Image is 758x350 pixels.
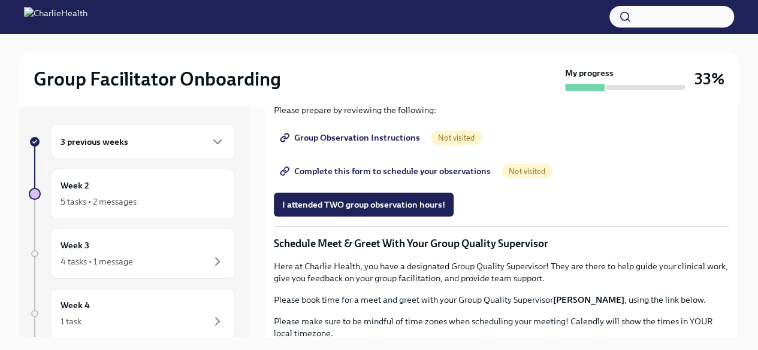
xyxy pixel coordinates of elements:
[61,299,90,312] h6: Week 4
[24,7,87,26] img: CharlieHealth
[29,288,235,339] a: Week 41 task
[61,179,89,192] h6: Week 2
[274,260,729,284] p: Here at Charlie Health, you have a designated Group Quality Supervisor! They are there to help gu...
[274,193,454,217] button: I attended TWO group observation hours!
[50,124,235,159] div: 3 previous weeks
[502,167,552,176] span: Not visited
[34,67,281,91] h2: Group Facilitator Onboarding
[61,135,128,148] h6: 3 previous weeks
[431,133,482,142] span: Not visited
[274,315,729,339] p: Please make sure to be mindful of time zones when scheduling your meeting! Calendly will show the...
[29,169,235,219] a: Week 25 tasks • 2 messages
[61,255,133,267] div: 4 tasks • 1 message
[274,236,729,251] p: Schedule Meet & Greet With Your Group Quality Supervisor
[29,229,235,279] a: Week 34 tasks • 1 message
[274,104,729,116] p: Please prepare by reviewing the following:
[274,294,729,306] p: Please book time for a meet and greet with your Group Quality Supervisor , using the link below.
[61,315,81,327] div: 1 task
[274,159,499,183] a: Complete this form to schedule your observations
[282,199,445,211] span: I attended TWO group observation hours!
[565,67,614,79] strong: My progress
[61,196,137,208] div: 5 tasks • 2 messages
[61,239,89,252] h6: Week 3
[553,294,624,305] strong: [PERSON_NAME]
[274,126,428,150] a: Group Observation Instructions
[694,68,724,90] h3: 33%
[282,165,491,177] span: Complete this form to schedule your observations
[282,132,420,144] span: Group Observation Instructions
